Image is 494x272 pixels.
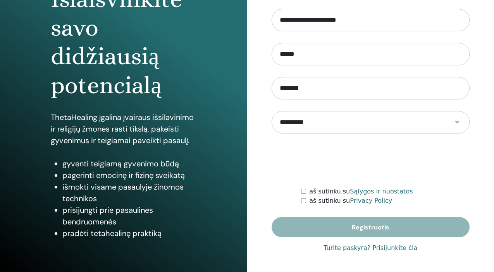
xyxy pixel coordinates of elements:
[62,204,196,228] li: prisijungti prie pasaulinės bendruomenės
[312,145,429,175] iframe: reCAPTCHA
[350,188,413,195] a: Sąlygos ir nuostatos
[309,196,392,205] label: aš sutinku su
[62,228,196,239] li: pradėti tetahealinę praktiką
[62,169,196,181] li: pagerinti emocinę ir fizinę sveikatą
[62,158,196,169] li: gyventi teigiamą gyvenimo būdą
[324,243,417,253] a: Turite paskyrą? Prisijunkite čia
[62,181,196,204] li: išmokti visame pasaulyje žinomos technikos
[51,111,196,146] p: ThetaHealing įgalina įvairaus išsilavinimo ir religijų žmones rasti tikslą, pakeisti gyvenimus ir...
[350,197,392,204] a: Privacy Policy
[309,187,413,196] label: aš sutinku su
